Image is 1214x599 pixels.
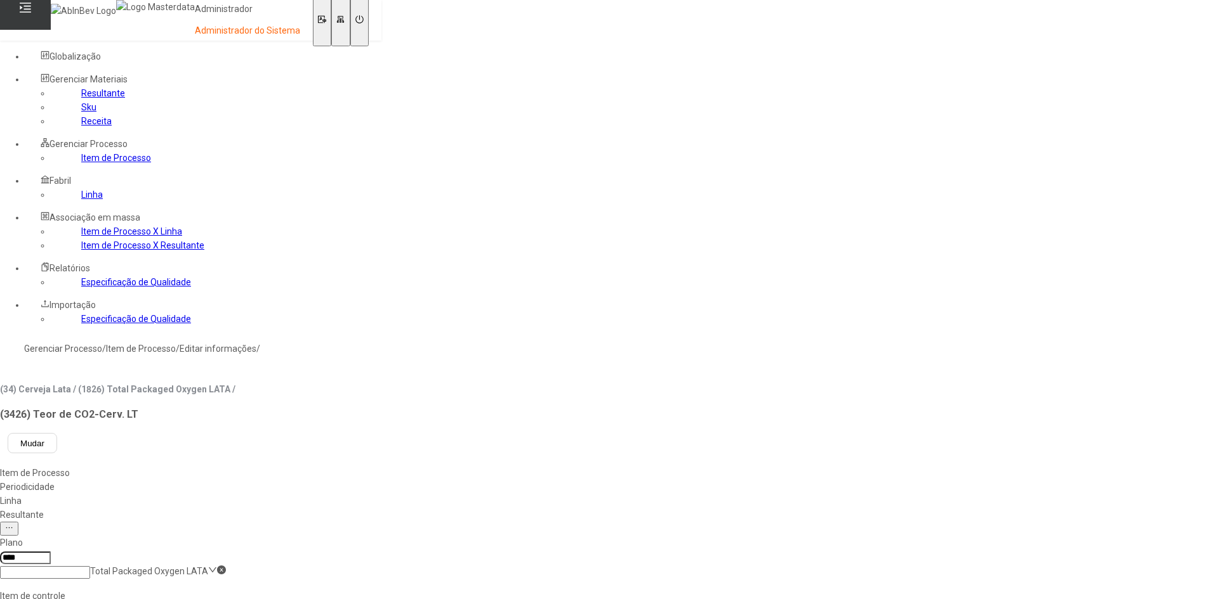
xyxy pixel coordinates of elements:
[49,139,128,149] span: Gerenciar Processo
[49,74,128,84] span: Gerenciar Materiais
[176,344,180,354] nz-breadcrumb-separator: /
[49,51,101,61] span: Globalização
[106,344,176,354] a: Item de Processo
[81,314,191,324] a: Especificação de Qualidade
[49,212,140,222] span: Associação em massa
[256,344,260,354] nz-breadcrumb-separator: /
[49,176,71,186] span: Fabril
[8,433,57,453] button: Mudar
[81,153,151,163] a: Item de Processo
[102,344,106,354] nz-breadcrumb-separator: /
[81,277,191,287] a: Especificação de Qualidade
[81,88,125,98] a: Resultante
[81,116,112,126] a: Receita
[90,566,208,576] nz-select-item: Total Packaged Oxygen LATA
[49,300,96,310] span: Importação
[81,240,204,250] a: Item de Processo X Resultante
[180,344,256,354] a: Editar informações
[195,3,300,16] p: Administrador
[24,344,102,354] a: Gerenciar Processo
[81,102,96,112] a: Sku
[81,226,182,236] a: Item de Processo X Linha
[49,263,90,273] span: Relatórios
[51,4,116,18] img: AbInBev Logo
[81,190,103,200] a: Linha
[195,25,300,37] p: Administrador do Sistema
[20,439,44,448] span: Mudar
